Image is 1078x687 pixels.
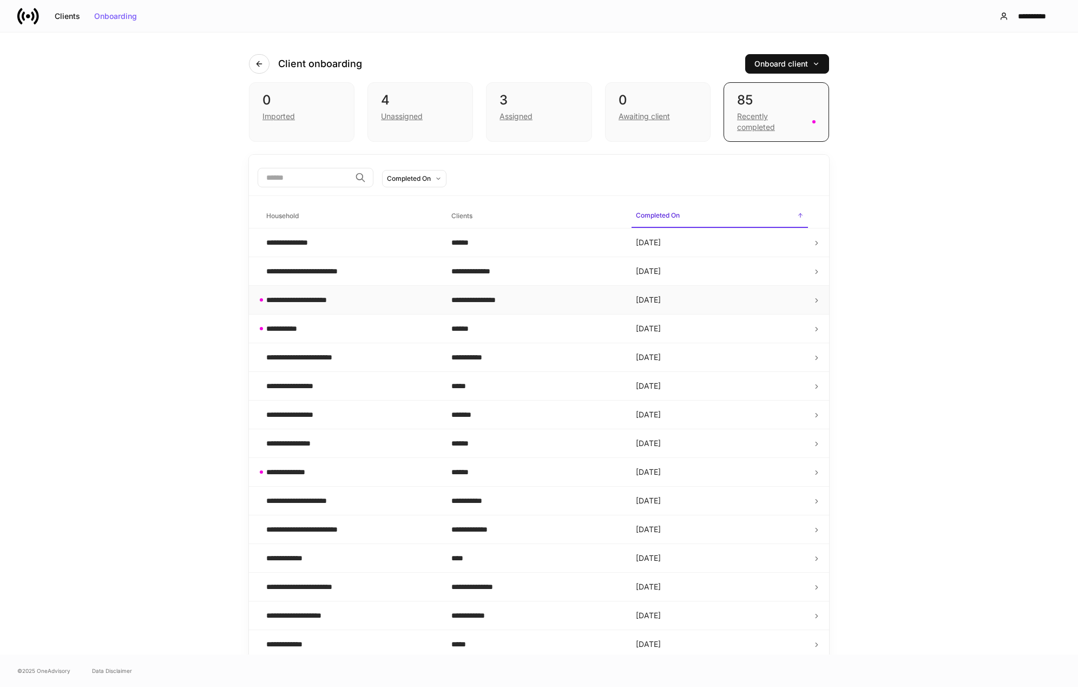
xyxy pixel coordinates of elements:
div: 3 [499,91,578,109]
div: 4Unassigned [367,82,473,142]
div: 4 [381,91,459,109]
div: 0 [262,91,341,109]
span: Household [262,205,438,227]
div: 0Awaiting client [605,82,711,142]
h6: Household [266,211,299,221]
div: Unassigned [381,111,423,122]
h6: Clients [451,211,472,221]
span: © 2025 OneAdvisory [17,666,70,675]
div: Imported [262,111,295,122]
td: [DATE] [627,573,812,601]
td: [DATE] [627,429,812,458]
h6: Completed On [636,210,680,220]
h4: Client onboarding [278,57,362,70]
a: Data Disclaimer [92,666,132,675]
td: [DATE] [627,601,812,630]
td: [DATE] [627,458,812,487]
div: 0Imported [249,82,354,142]
div: Onboarding [94,12,137,20]
td: [DATE] [627,401,812,429]
td: [DATE] [627,286,812,315]
div: Recently completed [737,111,806,133]
div: 0 [619,91,697,109]
button: Onboard client [745,54,829,74]
td: [DATE] [627,372,812,401]
td: [DATE] [627,228,812,257]
div: Completed On [387,173,431,184]
button: Completed On [382,170,446,187]
td: [DATE] [627,544,812,573]
div: Assigned [499,111,533,122]
div: 3Assigned [486,82,591,142]
span: Clients [447,205,623,227]
td: [DATE] [627,515,812,544]
span: Completed On [632,205,808,228]
div: Awaiting client [619,111,670,122]
td: [DATE] [627,487,812,515]
td: [DATE] [627,315,812,343]
div: Onboard client [754,60,820,68]
div: 85 [737,91,816,109]
button: Clients [48,8,87,25]
div: 85Recently completed [724,82,829,142]
div: Clients [55,12,80,20]
button: Onboarding [87,8,144,25]
td: [DATE] [627,630,812,659]
td: [DATE] [627,343,812,372]
td: [DATE] [627,257,812,286]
